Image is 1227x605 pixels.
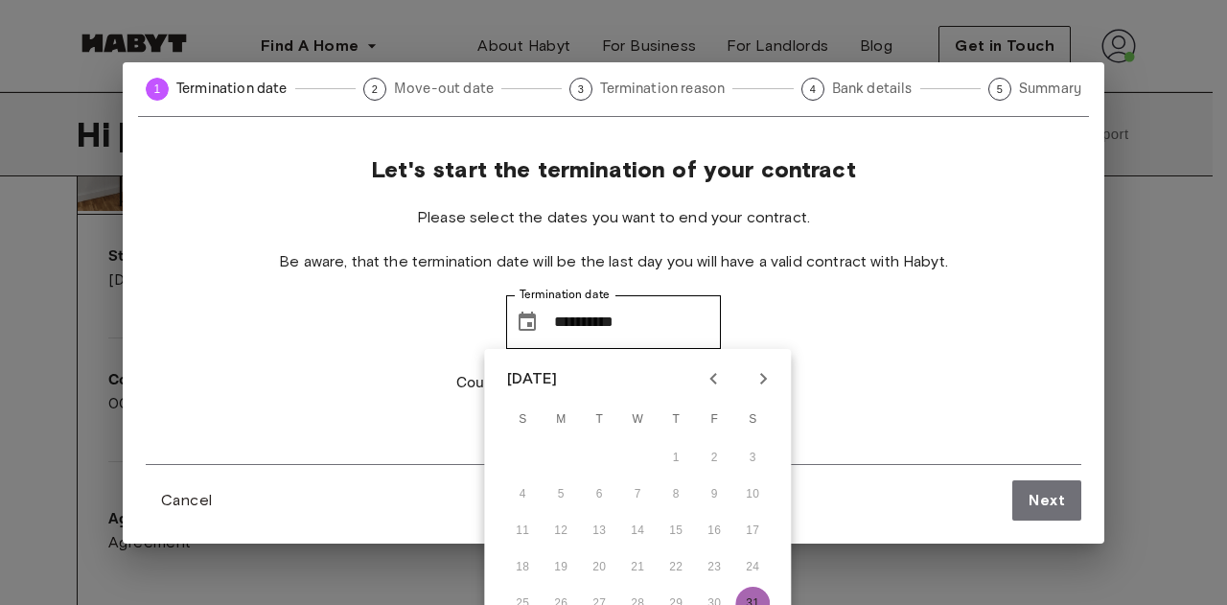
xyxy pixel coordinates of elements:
[578,83,584,95] text: 3
[659,401,693,439] span: Thursday
[600,79,725,99] span: Termination reason
[582,401,616,439] span: Tuesday
[154,82,161,96] text: 1
[507,367,557,390] div: [DATE]
[371,155,856,184] span: Let's start the termination of your contract
[809,83,815,95] text: 4
[372,83,378,95] text: 2
[697,401,731,439] span: Friday
[417,207,810,228] span: Please select the dates you want to end your contract.
[620,401,655,439] span: Wednesday
[456,372,771,395] p: Couldn't find a suitable date of termination?
[832,79,913,99] span: Bank details
[176,79,288,99] span: Termination date
[735,401,770,439] span: Saturday
[997,83,1003,95] text: 5
[1019,79,1081,99] span: Summary
[161,489,212,512] span: Cancel
[508,303,546,341] button: Choose date
[747,362,779,395] button: Next month
[146,481,227,520] button: Cancel
[279,251,948,272] span: Be aware, that the termination date will be the last day you will have a valid contract with Habyt.
[544,401,578,439] span: Monday
[697,362,729,395] button: Previous month
[394,79,494,99] span: Move-out date
[520,287,610,303] label: Termination date
[505,401,540,439] span: Sunday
